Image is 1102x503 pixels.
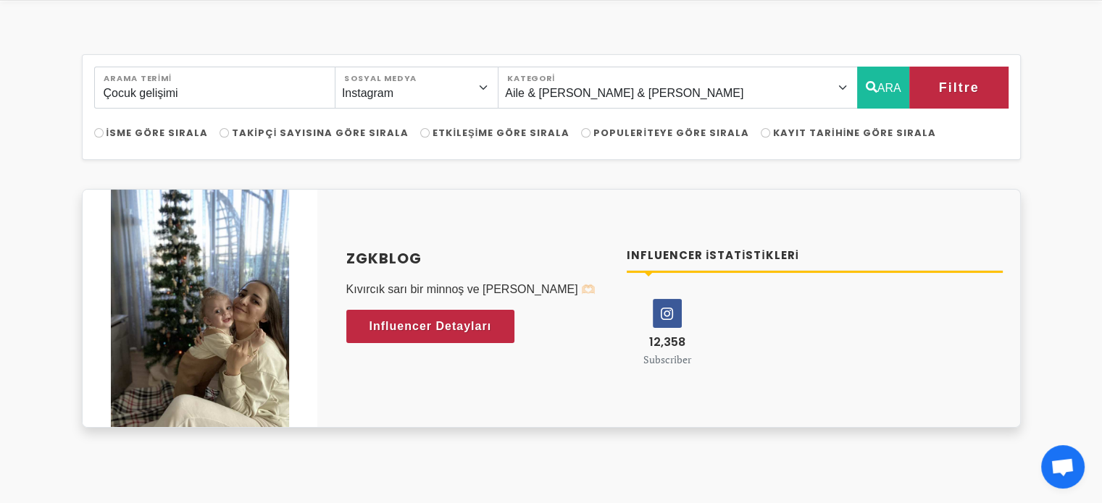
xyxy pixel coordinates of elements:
p: Kıvırcık sarı bir minnoş ve [PERSON_NAME] 🫶🏻 [346,281,610,298]
button: ARA [857,67,910,109]
span: 12,358 [649,334,685,350]
input: Etkileşime Göre Sırala [420,128,430,138]
span: Filtre [938,75,979,100]
small: Subscriber [643,352,691,366]
span: Takipçi Sayısına Göre Sırala [232,126,409,140]
span: İsme Göre Sırala [107,126,209,140]
input: Takipçi Sayısına Göre Sırala [220,128,229,138]
span: Influencer Detayları [370,316,492,337]
div: Açık sohbet [1041,445,1085,489]
input: Populeriteye Göre Sırala [581,128,590,138]
span: Kayıt Tarihine Göre Sırala [773,126,936,140]
h4: Influencer İstatistikleri [627,248,1003,264]
input: İsme Göre Sırala [94,128,104,138]
a: zgkblog [346,248,610,269]
input: Search.. [94,67,335,109]
button: Filtre [909,67,1008,109]
a: Influencer Detayları [346,310,515,343]
span: Etkileşime Göre Sırala [433,126,569,140]
span: Populeriteye Göre Sırala [593,126,749,140]
input: Kayıt Tarihine Göre Sırala [761,128,770,138]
